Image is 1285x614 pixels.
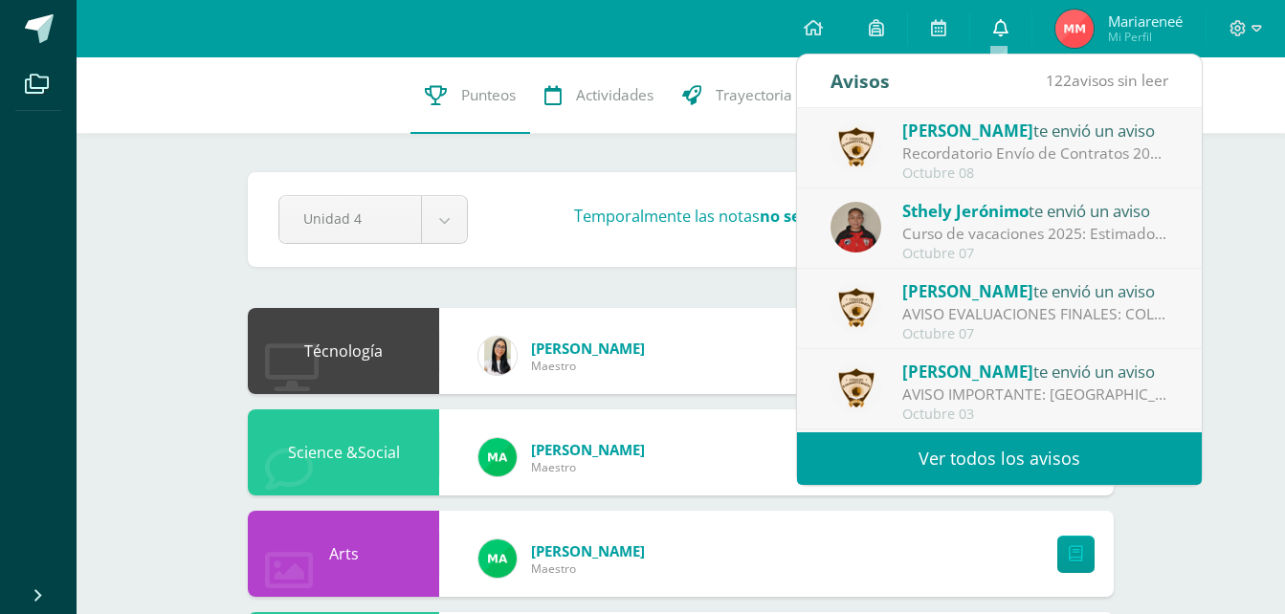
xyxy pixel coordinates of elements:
[902,384,1168,406] div: AVISO IMPORTANTE: COLEGIO EL SAGRADO CORAZÓN. "AÑO DE LUZ Y ESPERANZA" Apreciados padres de famil...
[902,200,1029,222] span: Sthely Jerónimo
[902,165,1168,182] div: Octubre 08
[531,459,645,475] span: Maestro
[531,358,645,374] span: Maestro
[279,196,467,243] a: Unidad 4
[303,196,397,241] span: Unidad 4
[902,303,1168,325] div: AVISO EVALUACIONES FINALES: COLEGIO EL SAGRADO CORAZÓN "AÑO DE LUZ Y ESPERANZA" Apreciados Padres...
[902,118,1168,143] div: te envió un aviso
[478,337,517,375] img: b1b30a4313835567777f157663ecd4b8.png
[902,246,1168,262] div: Octubre 07
[531,440,645,459] span: [PERSON_NAME]
[902,326,1168,342] div: Octubre 07
[760,206,988,227] strong: no se encuentran disponibles
[831,362,881,413] img: a46afb417ae587891c704af89211ce97.png
[831,121,881,172] img: a46afb417ae587891c704af89211ce97.png
[1108,11,1183,31] span: Mariareneé
[410,57,530,134] a: Punteos
[902,359,1168,384] div: te envió un aviso
[248,308,439,394] div: Técnología
[902,361,1033,383] span: [PERSON_NAME]
[902,406,1168,423] div: Octubre 03
[902,120,1033,142] span: [PERSON_NAME]
[1046,70,1168,91] span: avisos sin leer
[531,339,645,358] span: [PERSON_NAME]
[831,55,890,107] div: Avisos
[461,85,516,105] span: Punteos
[576,85,654,105] span: Actividades
[902,280,1033,302] span: [PERSON_NAME]
[1055,10,1094,48] img: 233e08aaa7c7aaf9dfa023bf3df9e7f9.png
[902,143,1168,164] div: Recordatorio Envío de Contratos 2026: COLEGIO EL SAGRADO CORAZÓN. "AÑO DE LUZ Y ESPERANZA" Guatem...
[716,85,792,105] span: Trayectoria
[530,57,668,134] a: Actividades
[248,409,439,495] div: Science &Social
[902,198,1168,223] div: te envió un aviso
[902,278,1168,303] div: te envió un aviso
[478,539,517,578] img: 6532fcc2ab29449f7d92be11dc38143c.png
[248,511,439,597] div: Arts
[574,206,992,227] h3: Temporalmente las notas .
[797,432,1202,485] a: Ver todos los avisos
[531,560,645,577] span: Maestro
[478,438,517,476] img: 6532fcc2ab29449f7d92be11dc38143c.png
[902,223,1168,245] div: Curso de vacaciones 2025: Estimados padres de familia, Estamos a pocos días de iniciar nuestro cu...
[1108,29,1183,45] span: Mi Perfil
[531,541,645,560] span: [PERSON_NAME]
[1046,70,1072,91] span: 122
[831,202,881,252] img: 71371cce019ae4d3e0b45603e87f97be.png
[668,57,807,134] a: Trayectoria
[831,282,881,333] img: a46afb417ae587891c704af89211ce97.png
